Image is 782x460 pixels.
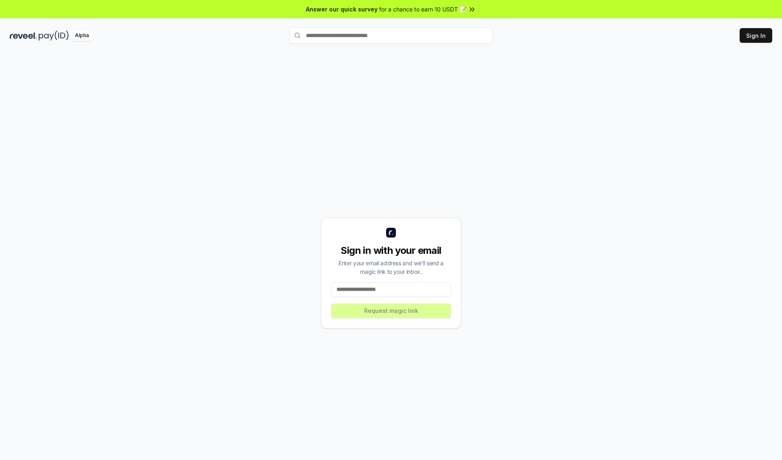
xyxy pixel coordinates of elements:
img: pay_id [39,31,69,41]
div: Alpha [70,31,93,41]
span: Answer our quick survey [306,5,378,13]
div: Sign in with your email [331,244,451,257]
img: logo_small [386,228,396,238]
button: Sign In [740,28,772,43]
span: for a chance to earn 10 USDT 📝 [379,5,466,13]
img: reveel_dark [10,31,37,41]
div: Enter your email address and we’ll send a magic link to your inbox. [331,259,451,276]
